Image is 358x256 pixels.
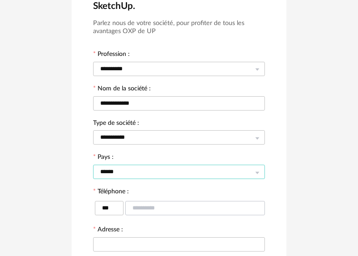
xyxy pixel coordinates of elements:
[93,51,130,59] label: Profession :
[93,226,123,235] label: Adresse :
[93,188,129,196] label: Téléphone :
[93,154,114,162] label: Pays :
[93,19,265,36] h3: Parlez nous de votre société, pour profiter de tous les avantages OXP de UP
[93,120,139,128] label: Type de société :
[93,85,151,94] label: Nom de la société :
